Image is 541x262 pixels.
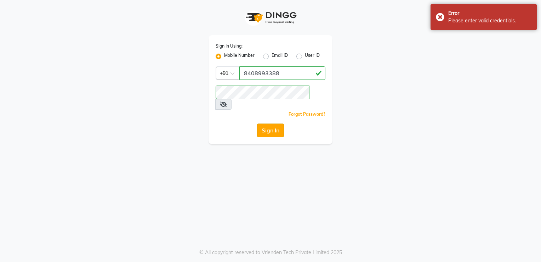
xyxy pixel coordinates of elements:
[216,43,243,49] label: Sign In Using:
[448,17,531,24] div: Please enter valid credentials.
[216,86,309,99] input: Username
[257,124,284,137] button: Sign In
[289,111,325,117] a: Forgot Password?
[224,52,255,61] label: Mobile Number
[305,52,320,61] label: User ID
[242,7,299,28] img: logo1.svg
[448,10,531,17] div: Error
[272,52,288,61] label: Email ID
[239,66,325,80] input: Username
